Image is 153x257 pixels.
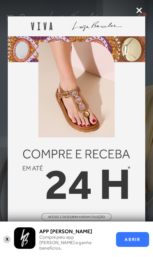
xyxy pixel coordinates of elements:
[116,232,149,247] button: ABRIR
[39,234,106,251] p: Compre pelo app [PERSON_NAME] e ganhe benefícios.
[8,16,145,241] img: Imagem referente ao programa Mais Luiza
[39,228,106,234] h3: APP [PERSON_NAME]
[4,235,11,244] button: X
